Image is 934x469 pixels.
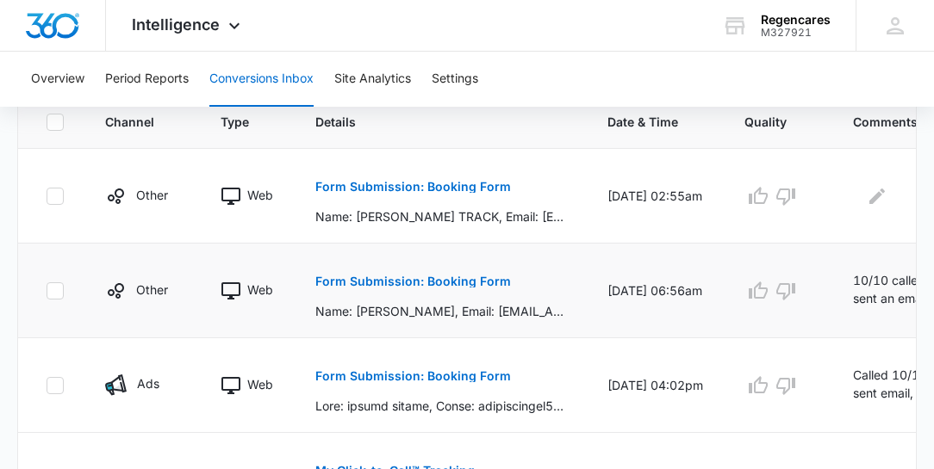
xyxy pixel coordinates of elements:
[334,52,411,107] button: Site Analytics
[432,52,478,107] button: Settings
[315,397,566,415] p: Lore: ipsumd sitame, Conse: adipiscingel58@seddo.eiu, Tempo: 565-684-4841, Inci utla et dol magna...
[761,13,831,27] div: account name
[136,281,168,299] p: Other
[587,338,724,433] td: [DATE] 04:02pm
[607,113,678,131] span: Date & Time
[315,355,511,397] button: Form Submission: Booking Form
[315,275,511,287] p: Form Submission: Booking Form
[761,27,831,39] div: account id
[315,261,511,302] button: Form Submission: Booking Form
[587,244,724,338] td: [DATE] 06:56am
[31,52,84,107] button: Overview
[744,113,787,131] span: Quality
[209,52,314,107] button: Conversions Inbox
[587,149,724,244] td: [DATE] 02:55am
[105,113,154,131] span: Channel
[221,113,249,131] span: Type
[315,207,566,225] p: Name: [PERSON_NAME] TRACK, Email: [EMAIL_ADDRESS][DOMAIN_NAME], Phone: [PHONE_NUMBER], Are you in...
[247,375,273,393] p: Web
[136,186,168,204] p: Other
[863,182,891,210] button: Edit Comments
[247,281,273,299] p: Web
[315,181,511,193] p: Form Submission: Booking Form
[105,52,189,107] button: Period Reports
[137,374,159,392] p: Ads
[315,166,511,207] button: Form Submission: Booking Form
[315,302,566,320] p: Name: [PERSON_NAME], Email: [EMAIL_ADDRESS][DOMAIN_NAME], Phone: [PHONE_NUMBER], What time of day...
[247,186,273,204] p: Web
[315,370,511,382] p: Form Submission: Booking Form
[132,15,220,34] span: Intelligence
[315,113,541,131] span: Details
